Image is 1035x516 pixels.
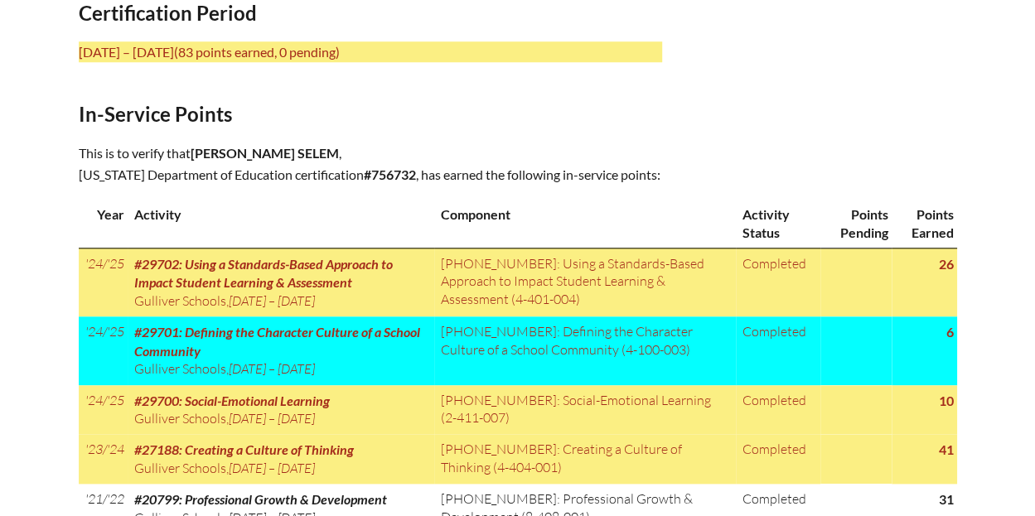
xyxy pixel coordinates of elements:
span: [DATE] – [DATE] [229,460,315,476]
td: [PHONE_NUMBER]: Defining the Character Culture of a School Community (4-100-003) [434,316,736,384]
strong: 26 [939,256,954,272]
td: , [128,316,435,384]
th: Points Earned [892,199,957,248]
span: [DATE] – [DATE] [229,410,315,427]
span: [DATE] – [DATE] [229,360,315,377]
td: [PHONE_NUMBER]: Using a Standards-Based Approach to Impact Student Learning & Assessment (4-401-004) [434,248,736,316]
td: , [128,248,435,316]
td: Completed [736,248,820,316]
strong: 6 [946,324,954,340]
td: , [128,385,435,435]
th: Activity Status [736,199,820,248]
td: , [128,434,435,484]
span: #27188: Creating a Culture of Thinking [134,441,354,457]
span: Gulliver Schools [134,360,226,377]
strong: 31 [939,491,954,507]
td: '24/'25 [79,385,128,435]
th: Component [434,199,736,248]
td: [PHONE_NUMBER]: Creating a Culture of Thinking (4-404-001) [434,434,736,484]
span: Gulliver Schools [134,292,226,309]
span: Gulliver Schools [134,410,226,427]
td: '24/'25 [79,248,128,316]
p: [DATE] – [DATE] [79,41,662,63]
td: [PHONE_NUMBER]: Social-Emotional Learning (2-411-007) [434,385,736,435]
span: Gulliver Schools [134,460,226,476]
b: #756732 [364,166,416,182]
th: Year [79,199,128,248]
h2: In-Service Points [79,102,662,126]
th: Activity [128,199,435,248]
strong: 10 [939,393,954,408]
span: #29701: Defining the Character Culture of a School Community [134,324,420,358]
span: [PERSON_NAME] Selem [191,145,339,161]
th: Points Pending [820,199,892,248]
span: #29700: Social-Emotional Learning [134,393,330,408]
span: #29702: Using a Standards-Based Approach to Impact Student Learning & Assessment [134,256,393,290]
td: Completed [736,385,820,435]
h2: Certification Period [79,1,662,25]
td: '24/'25 [79,316,128,384]
p: This is to verify that , [US_STATE] Department of Education certification , has earned the follow... [79,142,662,186]
td: '23/'24 [79,434,128,484]
span: #20799: Professional Growth & Development [134,491,387,507]
td: Completed [736,316,820,384]
span: (83 points earned, 0 pending) [174,44,340,60]
span: [DATE] – [DATE] [229,292,315,309]
strong: 41 [939,441,954,457]
td: Completed [736,434,820,484]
